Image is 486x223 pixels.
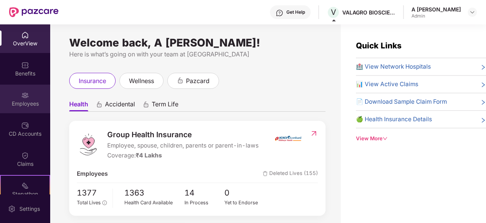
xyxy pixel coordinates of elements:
div: Welcome back, A [PERSON_NAME]! [69,40,326,46]
img: svg+xml;base64,PHN2ZyBpZD0iRW1wbG95ZWVzIiB4bWxucz0iaHR0cDovL3d3dy53My5vcmcvMjAwMC9zdmciIHdpZHRoPS... [21,91,29,99]
span: right [480,99,486,106]
span: 🏥 View Network Hospitals [356,62,431,71]
span: wellness [129,76,154,86]
span: 📄 Download Sample Claim Form [356,97,447,106]
div: Stepathon [1,190,49,198]
img: deleteIcon [263,171,268,176]
span: Total Lives [77,200,101,205]
div: Here is what’s going on with your team at [GEOGRAPHIC_DATA] [69,50,326,59]
span: right [480,64,486,71]
span: right [480,81,486,89]
div: View More [356,135,486,143]
img: logo [77,133,100,156]
div: animation [177,77,184,84]
span: 0 [224,187,265,199]
div: Admin [411,13,461,19]
div: Get Help [286,9,305,15]
img: svg+xml;base64,PHN2ZyB4bWxucz0iaHR0cDovL3d3dy53My5vcmcvMjAwMC9zdmciIHdpZHRoPSIyMSIgaGVpZ2h0PSIyMC... [21,182,29,189]
span: Quick Links [356,41,402,50]
div: animation [96,101,103,108]
span: 1363 [124,187,184,199]
div: A [PERSON_NAME] [411,6,461,13]
span: insurance [79,76,106,86]
div: VALAGRO BIOSCIENCES [342,9,395,16]
span: Accidental [105,100,135,111]
span: Group Health Insurance [107,129,259,140]
div: Coverage: [107,151,259,160]
span: Employees [77,169,108,178]
img: svg+xml;base64,PHN2ZyBpZD0iRHJvcGRvd24tMzJ4MzIiIHhtbG5zPSJodHRwOi8vd3d3LnczLm9yZy8yMDAwL3N2ZyIgd2... [469,9,475,15]
div: In Process [184,199,225,207]
span: Employee, spouse, children, parents or parent-in-laws [107,141,259,150]
img: New Pazcare Logo [9,7,59,17]
span: V [331,8,336,17]
span: 1377 [77,187,107,199]
img: RedirectIcon [310,130,318,137]
div: Settings [17,205,42,213]
span: down [383,136,388,141]
div: Health Card Available [124,199,184,207]
span: pazcard [186,76,210,86]
img: svg+xml;base64,PHN2ZyBpZD0iSGVscC0zMngzMiIgeG1sbnM9Imh0dHA6Ly93d3cudzMub3JnLzIwMDAvc3ZnIiB3aWR0aD... [276,9,283,17]
img: svg+xml;base64,PHN2ZyBpZD0iQmVuZWZpdHMiIHhtbG5zPSJodHRwOi8vd3d3LnczLm9yZy8yMDAwL3N2ZyIgd2lkdGg9Ij... [21,61,29,69]
span: 14 [184,187,225,199]
div: Yet to Endorse [224,199,265,207]
img: svg+xml;base64,PHN2ZyBpZD0iQ0RfQWNjb3VudHMiIGRhdGEtbmFtZT0iQ0QgQWNjb3VudHMiIHhtbG5zPSJodHRwOi8vd3... [21,122,29,129]
span: Term Life [152,100,178,111]
span: Deleted Lives (155) [263,169,318,178]
span: Health [69,100,88,111]
span: ₹4 Lakhs [136,152,162,159]
span: info-circle [102,201,106,205]
img: svg+xml;base64,PHN2ZyBpZD0iU2V0dGluZy0yMHgyMCIgeG1sbnM9Imh0dHA6Ly93d3cudzMub3JnLzIwMDAvc3ZnIiB3aW... [8,205,16,213]
span: 📊 View Active Claims [356,80,418,89]
span: 🍏 Health Insurance Details [356,115,432,124]
img: svg+xml;base64,PHN2ZyBpZD0iQ2xhaW0iIHhtbG5zPSJodHRwOi8vd3d3LnczLm9yZy8yMDAwL3N2ZyIgd2lkdGg9IjIwIi... [21,152,29,159]
div: animation [143,101,149,108]
img: svg+xml;base64,PHN2ZyBpZD0iSG9tZSIgeG1sbnM9Imh0dHA6Ly93d3cudzMub3JnLzIwMDAvc3ZnIiB3aWR0aD0iMjAiIG... [21,31,29,39]
img: insurerIcon [274,129,302,148]
span: right [480,116,486,124]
